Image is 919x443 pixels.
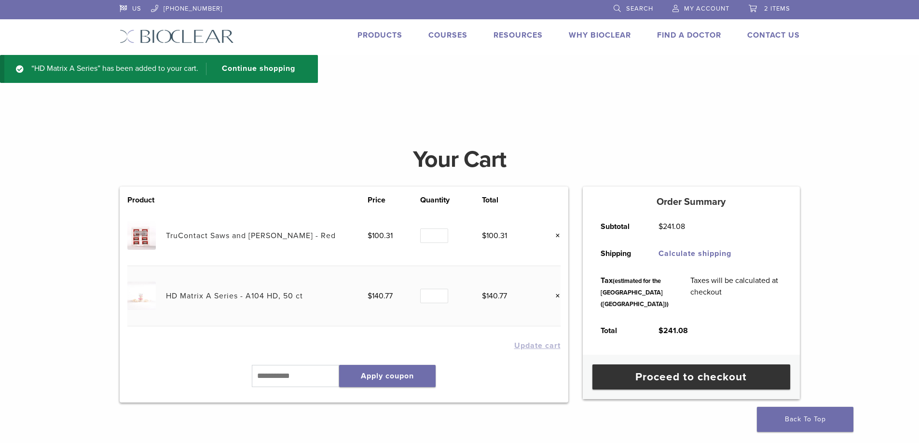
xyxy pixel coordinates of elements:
span: My Account [684,5,729,13]
bdi: 100.31 [368,231,393,241]
span: $ [482,291,486,301]
span: $ [658,222,663,231]
a: Remove this item [548,229,561,242]
th: Quantity [420,194,482,206]
a: TruContact Saws and [PERSON_NAME] - Red [166,231,336,241]
a: Remove this item [548,290,561,302]
span: $ [368,231,372,241]
small: (estimated for the [GEOGRAPHIC_DATA] ([GEOGRAPHIC_DATA])) [601,277,669,308]
bdi: 140.77 [368,291,393,301]
th: Tax [590,267,680,317]
a: Resources [494,30,543,40]
a: Courses [428,30,467,40]
span: $ [368,291,372,301]
th: Total [482,194,535,206]
bdi: 140.77 [482,291,507,301]
span: $ [658,326,663,336]
button: Apply coupon [339,365,436,387]
th: Subtotal [590,213,648,240]
a: Why Bioclear [569,30,631,40]
bdi: 241.08 [658,222,685,231]
img: TruContact Saws and Sanders - Red [127,221,156,250]
bdi: 241.08 [658,326,688,336]
span: Search [626,5,653,13]
td: Taxes will be calculated at checkout [680,267,793,317]
span: 2 items [764,5,790,13]
img: Bioclear [120,29,234,43]
a: HD Matrix A Series - A104 HD, 50 ct [166,291,303,301]
img: HD Matrix A Series - A104 HD, 50 ct [127,282,156,310]
a: Contact Us [747,30,800,40]
th: Product [127,194,166,206]
a: Calculate shipping [658,249,731,258]
h1: Your Cart [112,148,807,171]
th: Total [590,317,648,344]
th: Shipping [590,240,648,267]
a: Proceed to checkout [592,364,790,389]
button: Update cart [514,342,561,349]
span: $ [482,231,486,241]
a: Back To Top [757,407,853,432]
h5: Order Summary [583,196,800,208]
th: Price [368,194,420,206]
a: Find A Doctor [657,30,721,40]
a: Products [357,30,402,40]
a: Continue shopping [206,63,302,75]
bdi: 100.31 [482,231,507,241]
